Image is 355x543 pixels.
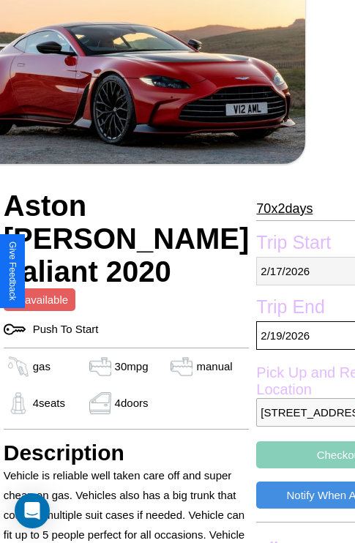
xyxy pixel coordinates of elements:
img: gas [4,356,33,378]
img: gas [167,356,196,378]
p: 4 seats [33,393,65,413]
h2: Aston [PERSON_NAME] Valiant 2020 [4,190,250,288]
p: 30 mpg [115,356,149,376]
p: Push To Start [26,319,99,339]
p: gas [33,356,51,376]
p: 4 doors [115,393,149,413]
img: gas [86,392,115,414]
img: gas [86,356,115,378]
div: Open Intercom Messenger [15,493,50,528]
p: 70 x 2 days [256,197,313,220]
img: gas [4,392,33,414]
p: manual [196,356,232,376]
div: Give Feedback [7,241,18,301]
p: Unavailable [11,290,68,310]
h3: Description [4,441,250,465]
